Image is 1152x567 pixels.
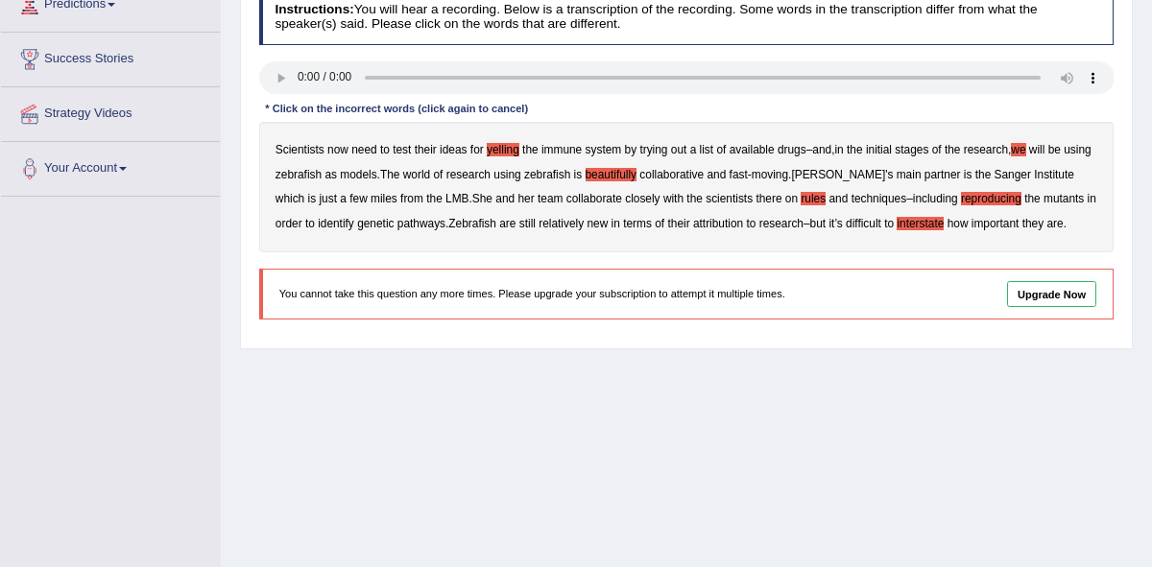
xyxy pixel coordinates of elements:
[308,192,317,205] b: is
[1046,217,1063,230] b: are
[706,192,753,205] b: scientists
[470,143,484,156] b: for
[852,192,907,205] b: techniques
[426,192,443,205] b: the
[433,168,443,181] b: of
[276,217,302,230] b: order
[448,217,496,230] b: Zebrafish
[639,143,667,156] b: trying
[1034,168,1074,181] b: Institute
[259,102,535,118] div: * Click on the incorrect words (click again to cancel)
[828,217,842,230] b: it’s
[340,192,347,205] b: a
[495,192,515,205] b: and
[380,143,390,156] b: to
[834,143,843,156] b: in
[884,217,894,230] b: to
[1024,192,1041,205] b: the
[539,217,584,230] b: relatively
[415,143,437,156] b: their
[801,192,826,205] b: rules
[785,192,798,205] b: on
[945,143,961,156] b: the
[380,168,400,181] b: The
[1007,281,1097,308] a: Upgrade Now
[810,217,827,230] b: but
[1011,143,1025,156] b: we
[279,286,893,301] p: You cannot take this question any more times. Please upgrade your subscription to attempt it mult...
[327,143,348,156] b: now
[693,217,743,230] b: attribution
[403,168,430,181] b: world
[275,2,353,16] b: Instructions:
[730,168,748,181] b: fast
[639,168,704,181] b: collaborative
[964,143,1008,156] b: research
[948,217,969,230] b: how
[895,143,928,156] b: stages
[756,192,781,205] b: there
[625,143,637,156] b: by
[397,217,445,230] b: pathways
[690,143,697,156] b: a
[445,192,468,205] b: LMB
[700,143,714,156] b: list
[667,217,689,230] b: their
[319,192,337,205] b: just
[866,143,892,156] b: initial
[686,192,703,205] b: the
[964,168,972,181] b: is
[393,143,411,156] b: test
[276,192,304,205] b: which
[791,168,893,181] b: [PERSON_NAME]'s
[663,192,684,205] b: with
[932,143,942,156] b: of
[623,217,652,230] b: terms
[812,143,831,156] b: and
[995,168,1031,181] b: Sanger
[472,192,492,205] b: She
[305,217,315,230] b: to
[522,143,539,156] b: the
[574,168,583,181] b: is
[612,217,620,230] b: in
[586,143,622,156] b: system
[587,217,608,230] b: new
[324,168,337,181] b: as
[259,122,1115,252] div: – , , . - . . – . – .
[924,168,961,181] b: partner
[1029,143,1045,156] b: will
[349,192,368,205] b: few
[759,217,804,230] b: research
[1022,217,1044,230] b: they
[499,217,516,230] b: are
[913,192,958,205] b: including
[493,168,520,181] b: using
[972,217,1020,230] b: important
[752,168,788,181] b: moving
[961,192,1021,205] b: reproducing
[524,168,570,181] b: zebrafish
[625,192,660,205] b: closely
[487,143,519,156] b: yelling
[1,33,220,81] a: Success Stories
[975,168,992,181] b: the
[400,192,423,205] b: from
[276,168,322,181] b: zebrafish
[1048,143,1061,156] b: be
[655,217,664,230] b: of
[519,217,536,230] b: still
[828,192,848,205] b: and
[566,192,622,205] b: collaborate
[671,143,687,156] b: out
[351,143,376,156] b: need
[276,143,324,156] b: Scientists
[541,143,582,156] b: immune
[707,168,726,181] b: and
[1,142,220,190] a: Your Account
[746,217,756,230] b: to
[897,217,944,230] b: interstate
[318,217,354,230] b: identify
[716,143,726,156] b: of
[1,87,220,135] a: Strategy Videos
